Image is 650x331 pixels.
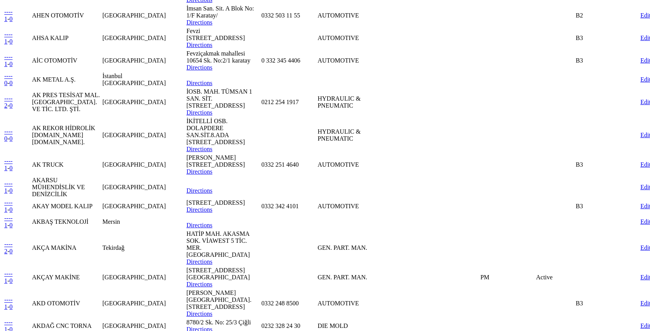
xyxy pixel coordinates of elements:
td: [GEOGRAPHIC_DATA] [102,289,185,318]
td: 0332 503 11 55 [261,5,316,26]
a: 1 [4,165,7,171]
td: B3 [575,27,600,49]
td: - [4,154,31,176]
td: - [4,50,31,71]
td: [PERSON_NAME][GEOGRAPHIC_DATA]. [STREET_ADDRESS] [186,289,260,318]
td: - [4,5,31,26]
td: Tekirdağ [102,230,185,266]
a: Directions [186,222,212,228]
td: [GEOGRAPHIC_DATA] [102,88,185,117]
td: - [4,72,31,87]
a: Directions [186,109,212,116]
td: AKÇA MAKİNA [32,230,101,266]
a: 0 [4,80,7,86]
a: 0 [4,135,7,142]
a: ---- [4,54,12,60]
td: 0332 251 4640 [261,154,316,176]
td: AKAY MODEL KALIP [32,199,101,214]
a: ---- [4,95,12,102]
td: AK PRES TESİSAT MAL. [GEOGRAPHIC_DATA]. VE TİC. LTD. ŞTİ. [32,88,101,117]
a: 0 [9,16,12,22]
td: [GEOGRAPHIC_DATA] [102,267,185,288]
td: HYDRAULIC & PNEUMATIC [317,88,397,117]
a: Directions [186,19,212,26]
a: 0 [9,102,12,109]
td: AKD OTOMOTİV [32,289,101,318]
td: B3 [575,50,600,71]
a: Directions [186,146,212,152]
a: ---- [4,241,12,247]
td: [STREET_ADDRESS] [GEOGRAPHIC_DATA] [186,267,260,288]
a: 1 [4,206,7,213]
td: [GEOGRAPHIC_DATA] [102,117,185,153]
a: Directions [186,168,212,175]
td: Mersin [102,214,185,229]
td: İmsan San. Sit. A Blok No: 1/F Karatay/ [186,5,260,26]
a: 0 [9,206,12,213]
a: 0 [9,80,12,86]
a: 0 [9,165,12,171]
td: [GEOGRAPHIC_DATA] [102,199,185,214]
td: AUTOMOTIVE [317,154,397,176]
td: İstanbul [GEOGRAPHIC_DATA] [102,72,185,87]
td: 0 332 345 4406 [261,50,316,71]
td: İKİTELLİ OSB. DOLAPDERE SAN.SİT.8.ADA [STREET_ADDRESS] [186,117,260,153]
td: Active [536,267,575,288]
td: AUTOMOTIVE [317,5,397,26]
td: Fevziçakmak mahallesi 10654 Sk. No:2/1 karatay [186,50,260,71]
td: B2 [575,5,600,26]
td: AİC OTOMOTİV [32,50,101,71]
a: 0 [9,135,12,142]
td: HYDRAULIC & PNEUMATIC [317,117,397,153]
td: AHSA KALIP [32,27,101,49]
td: - [4,230,31,266]
td: [GEOGRAPHIC_DATA] [102,5,185,26]
a: 0 [9,187,12,194]
a: ---- [4,215,12,221]
td: AK METAL A.Ş. [32,72,101,87]
td: AKÇAY MAKİNE [32,267,101,288]
a: 1 [4,222,7,228]
td: AUTOMOTIVE [317,289,397,318]
td: [GEOGRAPHIC_DATA] [102,176,185,198]
a: Directions [186,258,212,265]
a: 1 [4,16,7,22]
a: 1 [4,61,7,67]
a: ---- [4,73,12,79]
td: - [4,289,31,318]
td: İOSB. MAH. TÜMSAN 1 SAN. SİT. [STREET_ADDRESS] [186,88,260,117]
a: ---- [4,296,12,303]
a: Directions [186,206,212,213]
a: Directions [186,310,212,317]
a: ---- [4,9,12,15]
td: AKBAŞ TEKNOLOJİ [32,214,101,229]
td: - [4,27,31,49]
td: AHEN OTOMOTİV [32,5,101,26]
a: 1 [4,277,7,284]
td: [GEOGRAPHIC_DATA] [102,154,185,176]
td: AK REKOR HİDROLİK [DOMAIN_NAME] [DOMAIN_NAME]. [32,117,101,153]
td: 0332 248 8500 [261,289,316,318]
a: ---- [4,199,12,206]
td: - [4,199,31,214]
td: B3 [575,289,600,318]
a: 0 [9,277,12,284]
a: ---- [4,319,12,326]
a: ---- [4,31,12,38]
td: AK TRUCK [32,154,101,176]
a: 0 [9,248,12,254]
a: ---- [4,128,12,135]
a: Directions [186,64,212,71]
td: GEN. PART. MAN. [317,230,397,266]
td: - [4,117,31,153]
td: HATİP MAH. AKASMA SOK. VİAWEST 5 TİC. MER. [GEOGRAPHIC_DATA] [186,230,260,266]
td: - [4,214,31,229]
td: GEN. PART. MAN. [317,267,397,288]
a: 1 [4,303,7,310]
td: AKARSU MÜHENDİSLİK VE DENİZCİLİK [32,176,101,198]
a: 0 [9,303,12,310]
td: [PERSON_NAME][STREET_ADDRESS] [186,154,260,176]
td: 0212 254 1917 [261,88,316,117]
a: 1 [4,187,7,194]
td: AUTOMOTIVE [317,50,397,71]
